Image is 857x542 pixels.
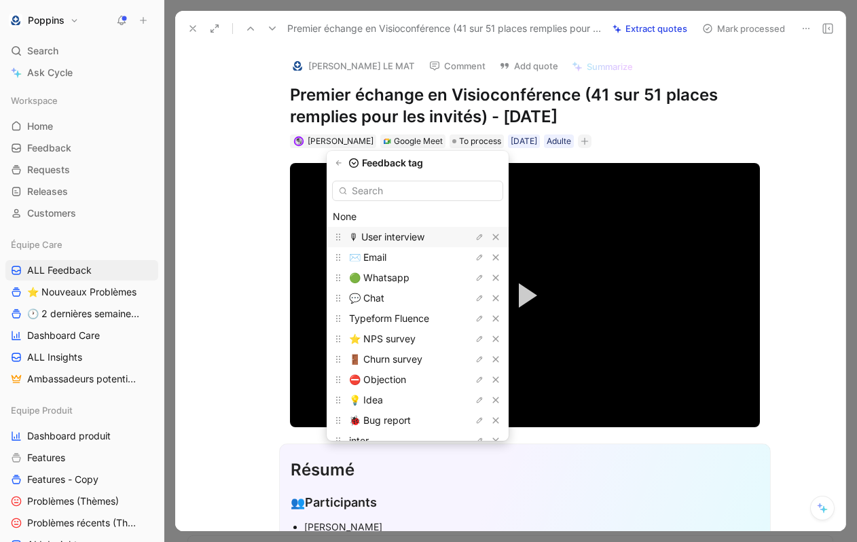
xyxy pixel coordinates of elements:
div: 🐞 Bug report [327,410,509,431]
div: ✉️ Email [327,247,509,268]
span: 🟢 Whatsapp [349,272,409,283]
div: ⛔️ Objection [327,369,509,390]
div: None [333,209,503,225]
div: 🟢 Whatsapp [327,268,509,288]
span: Typeform Fluence [349,312,429,324]
span: 🐞 Bug report [349,414,411,426]
div: inter [327,431,509,451]
span: ⭐️ NPS survey [349,333,416,344]
div: 🎙 User interview [327,227,509,247]
span: 🎙 User interview [349,231,424,242]
input: Search [332,181,503,201]
span: 💡 Idea [349,394,383,405]
span: ✉️ Email [349,251,386,263]
div: 🚪 Churn survey [327,349,509,369]
span: inter [349,435,369,446]
span: 🚪 Churn survey [349,353,422,365]
div: Typeform Fluence [327,308,509,329]
div: 💬 Chat [327,288,509,308]
span: 💬 Chat [349,292,384,304]
div: 💡 Idea [327,390,509,410]
span: ⛔️ Objection [349,374,406,385]
div: Feedback tag [327,156,509,170]
div: ⭐️ NPS survey [327,329,509,349]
